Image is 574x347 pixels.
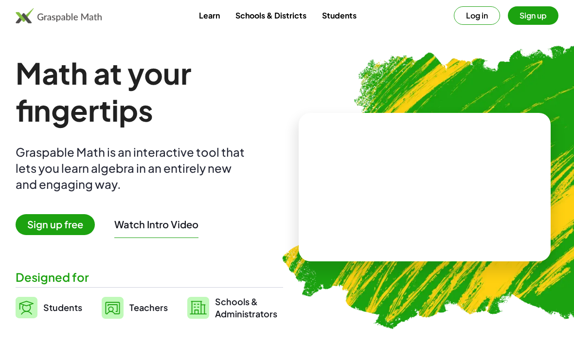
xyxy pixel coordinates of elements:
[314,6,364,24] a: Students
[352,150,498,223] video: What is this? This is dynamic math notation. Dynamic math notation plays a central role in how Gr...
[508,6,558,25] button: Sign up
[16,55,283,128] h1: Math at your fingertips
[114,218,198,231] button: Watch Intro Video
[16,269,283,285] div: Designed for
[187,295,277,320] a: Schools &Administrators
[16,295,82,320] a: Students
[454,6,500,25] button: Log in
[187,297,209,319] img: svg%3e
[16,144,249,192] div: Graspable Math is an interactive tool that lets you learn algebra in an entirely new and engaging...
[102,295,168,320] a: Teachers
[215,295,277,320] span: Schools & Administrators
[191,6,228,24] a: Learn
[102,297,124,319] img: svg%3e
[16,297,37,318] img: svg%3e
[129,302,168,313] span: Teachers
[16,214,95,235] span: Sign up free
[228,6,314,24] a: Schools & Districts
[43,302,82,313] span: Students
